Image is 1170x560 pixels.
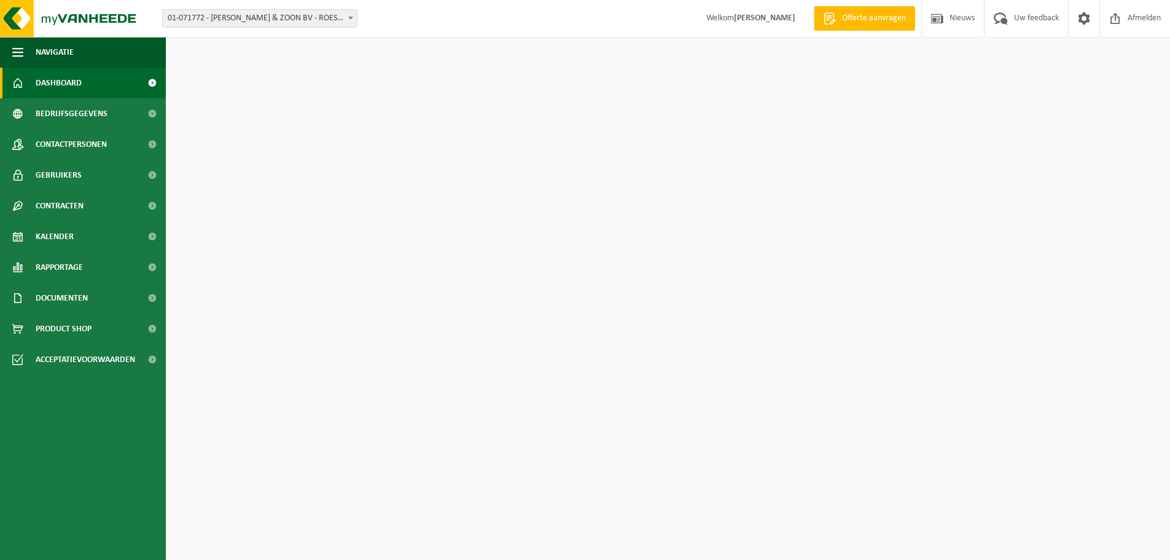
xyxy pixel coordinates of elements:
span: Rapportage [36,252,83,283]
span: 01-071772 - A. BUCSAN & ZOON BV - ROESELARE [163,10,357,27]
span: Offerte aanvragen [839,12,909,25]
span: Acceptatievoorwaarden [36,344,135,375]
a: Offerte aanvragen [814,6,915,31]
span: Dashboard [36,68,82,98]
strong: [PERSON_NAME] [734,14,795,23]
span: Bedrijfsgegevens [36,98,107,129]
span: Contactpersonen [36,129,107,160]
span: Navigatie [36,37,74,68]
span: 01-071772 - A. BUCSAN & ZOON BV - ROESELARE [162,9,357,28]
span: Kalender [36,221,74,252]
span: Product Shop [36,314,92,344]
span: Contracten [36,191,84,221]
span: Documenten [36,283,88,314]
span: Gebruikers [36,160,82,191]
